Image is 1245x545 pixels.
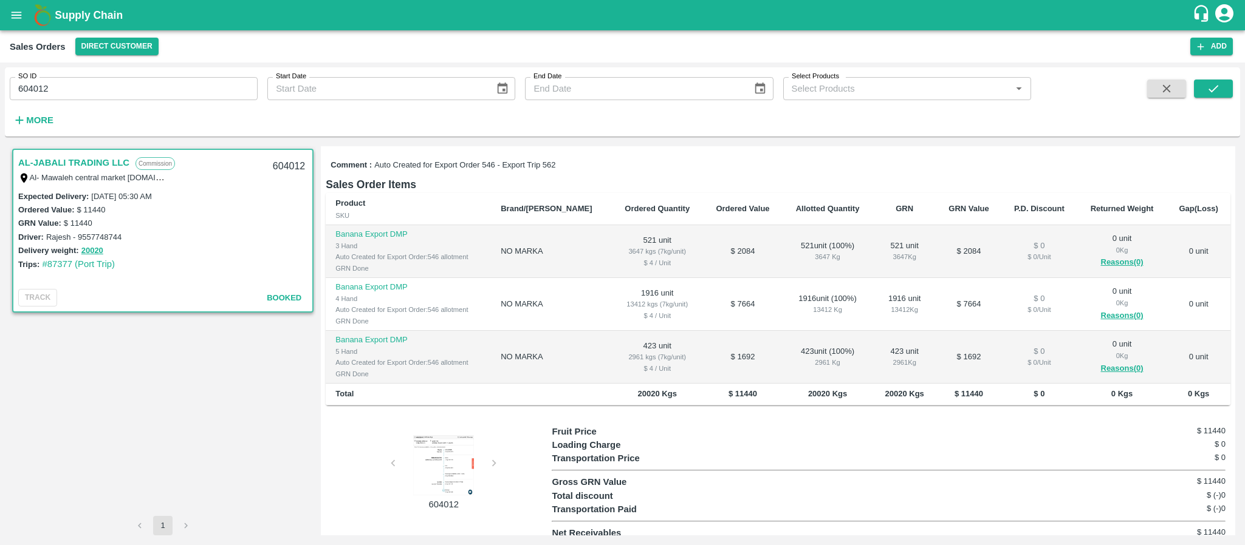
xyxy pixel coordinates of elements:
div: 3647 Kg [882,251,927,262]
b: Product [335,198,365,208]
label: $ 11440 [77,205,105,214]
label: Ordered Value: [18,205,74,214]
label: $ 11440 [64,218,92,228]
h6: $ 0 [1113,452,1226,464]
h6: $ 11440 [1113,475,1226,487]
div: 423 unit ( 100 %) [792,346,863,368]
button: 20020 [81,244,103,258]
div: $ 4 / Unit [621,310,693,321]
p: Net Receivables [552,526,720,540]
label: Delivery weight: [18,246,79,255]
label: Al- Mawaleh central market [DOMAIN_NAME] : 221, AL RUSAYL POSTAL CODE : 124, , , , , , [GEOGRAPHI... [30,172,443,182]
button: Open [1011,81,1027,96]
div: 0 unit [1087,233,1158,269]
span: Booked [267,293,301,302]
div: Auto Created for Export Order:546 allotment [335,251,481,262]
td: $ 2084 [703,225,783,278]
button: Reasons(0) [1087,362,1158,376]
div: GRN Done [335,263,481,274]
b: 20020 Kgs [638,389,677,398]
h6: $ (-)0 [1113,489,1226,501]
td: 0 unit [1167,331,1230,384]
div: 13412 Kg [792,304,863,315]
td: $ 1692 [936,331,1001,384]
input: End Date [525,77,744,100]
p: Commission [135,157,175,170]
button: More [10,110,57,130]
p: Banana Export DMP [335,229,481,240]
nav: pagination navigation [128,516,197,535]
div: 1916 unit [882,293,927,316]
p: Gross GRN Value [552,475,720,489]
div: 521 unit [882,240,927,263]
td: 0 unit [1167,278,1230,331]
button: Choose date [749,77,772,100]
label: SO ID [18,72,36,81]
td: $ 2084 [936,225,1001,278]
div: 5 Hand [335,346,481,357]
p: Banana Export DMP [335,282,481,293]
label: Rajesh - 9557748744 [46,232,122,242]
div: 1916 unit ( 100 %) [792,293,863,316]
h6: Sales Order Items [326,176,1230,193]
input: Select Products [787,81,1007,96]
div: 2961 Kg [792,357,863,368]
div: customer-support [1192,4,1213,26]
a: #87377 (Port Trip) [42,259,115,269]
div: 4 Hand [335,293,481,304]
p: Fruit Price [552,425,720,438]
div: 0 Kg [1087,245,1158,256]
div: Sales Orders [10,39,66,55]
h6: $ 0 [1113,438,1226,450]
label: End Date [533,72,561,81]
label: Expected Delivery : [18,192,89,201]
div: $ 0 [1011,293,1068,305]
td: NO MARKA [491,225,611,278]
input: Start Date [267,77,486,100]
b: Supply Chain [55,9,123,21]
div: $ 0 / Unit [1011,304,1068,315]
div: 3647 Kg [792,251,863,262]
td: NO MARKA [491,278,611,331]
div: $ 0 [1011,240,1068,252]
div: 13412 Kg [882,304,927,315]
h6: $ 11440 [1113,526,1226,538]
div: $ 0 / Unit [1011,357,1068,368]
button: Choose date [491,77,514,100]
div: SKU [335,210,481,221]
td: $ 7664 [703,278,783,331]
label: Comment : [331,160,372,171]
label: Start Date [276,72,306,81]
label: GRN Value: [18,218,61,228]
b: Gap(Loss) [1179,204,1218,213]
div: GRN Done [335,368,481,379]
img: logo [30,3,55,27]
b: Allotted Quantity [796,204,860,213]
div: Auto Created for Export Order:546 allotment [335,357,481,368]
div: 2961 kgs (7kg/unit) [621,351,693,362]
div: 0 Kg [1087,350,1158,361]
td: 423 unit [611,331,703,384]
p: Total discount [552,489,720,503]
b: 20020 Kgs [885,389,924,398]
a: AL-JABALI TRADING LLC [18,155,129,171]
p: Transportation Paid [552,503,720,516]
p: Loading Charge [552,438,720,452]
div: 3 Hand [335,240,481,251]
b: Ordered Value [716,204,769,213]
b: 20020 Kgs [808,389,847,398]
td: 1916 unit [611,278,703,331]
button: page 1 [153,516,173,535]
button: Reasons(0) [1087,309,1158,323]
p: Transportation Price [552,452,720,465]
input: Enter SO ID [10,77,258,100]
div: 604012 [266,152,312,181]
div: GRN Done [335,316,481,327]
b: 0 Kgs [1111,389,1133,398]
label: Driver: [18,232,44,242]
b: $ 0 [1034,389,1044,398]
div: 2961 Kg [882,357,927,368]
button: Add [1190,38,1233,55]
p: Banana Export DMP [335,334,481,346]
button: Reasons(0) [1087,256,1158,269]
